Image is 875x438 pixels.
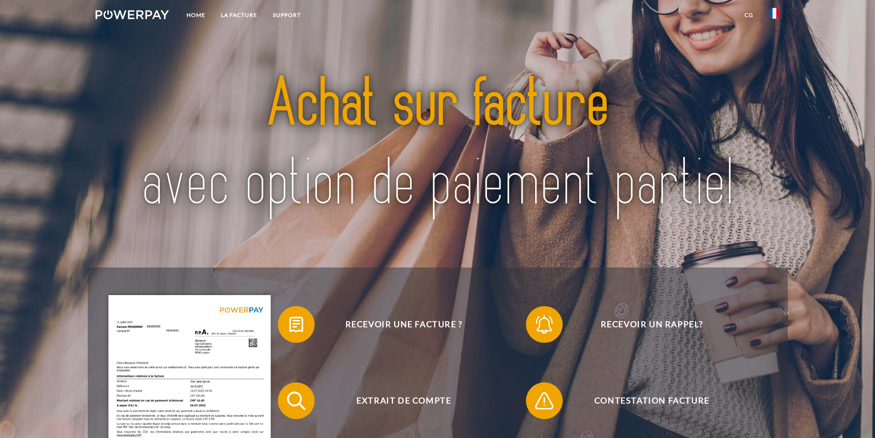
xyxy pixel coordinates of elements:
span: Contestation Facture [539,382,764,419]
span: Extrait de compte [291,382,516,419]
img: logo-powerpay-white.svg [96,10,169,19]
img: fr [769,8,780,19]
img: title-powerpay_fr.svg [129,44,746,245]
span: Recevoir une facture ? [291,306,516,343]
button: Recevoir une facture ? [278,306,517,343]
iframe: Bouton de lancement de la fenêtre de messagerie [838,401,868,431]
a: LA FACTURE [213,7,265,23]
button: Contestation Facture [526,382,765,419]
img: qb_bell.svg [533,313,556,336]
img: qb_warning.svg [533,389,556,412]
a: Support [265,7,309,23]
span: Recevoir un rappel? [539,306,764,343]
button: Recevoir un rappel? [526,306,765,343]
a: Home [179,7,213,23]
button: Extrait de compte [278,382,517,419]
img: qb_search.svg [285,389,308,412]
a: CG [737,7,761,23]
img: qb_bill.svg [285,313,308,336]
